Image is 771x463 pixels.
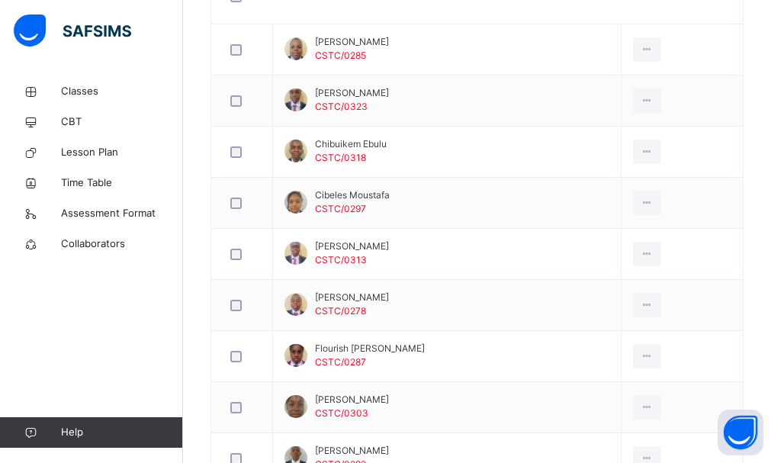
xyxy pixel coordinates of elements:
[315,86,389,100] span: [PERSON_NAME]
[315,240,389,253] span: [PERSON_NAME]
[61,84,183,99] span: Classes
[61,175,183,191] span: Time Table
[315,356,366,368] span: CSTC/0287
[315,203,366,214] span: CSTC/0297
[61,425,182,440] span: Help
[315,50,366,61] span: CSTC/0285
[61,236,183,252] span: Collaborators
[61,114,183,130] span: CBT
[315,137,387,151] span: Chibuikem Ebulu
[315,291,389,304] span: [PERSON_NAME]
[315,35,389,49] span: [PERSON_NAME]
[315,254,367,265] span: CSTC/0313
[61,145,183,160] span: Lesson Plan
[315,393,389,407] span: [PERSON_NAME]
[14,14,131,47] img: safsims
[315,188,390,202] span: Cibeles Moustafa
[315,444,389,458] span: [PERSON_NAME]
[61,206,183,221] span: Assessment Format
[315,152,366,163] span: CSTC/0318
[315,305,366,317] span: CSTC/0278
[718,410,763,455] button: Open asap
[315,407,368,419] span: CSTC/0303
[315,342,425,355] span: Flourish [PERSON_NAME]
[315,101,368,112] span: CSTC/0323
